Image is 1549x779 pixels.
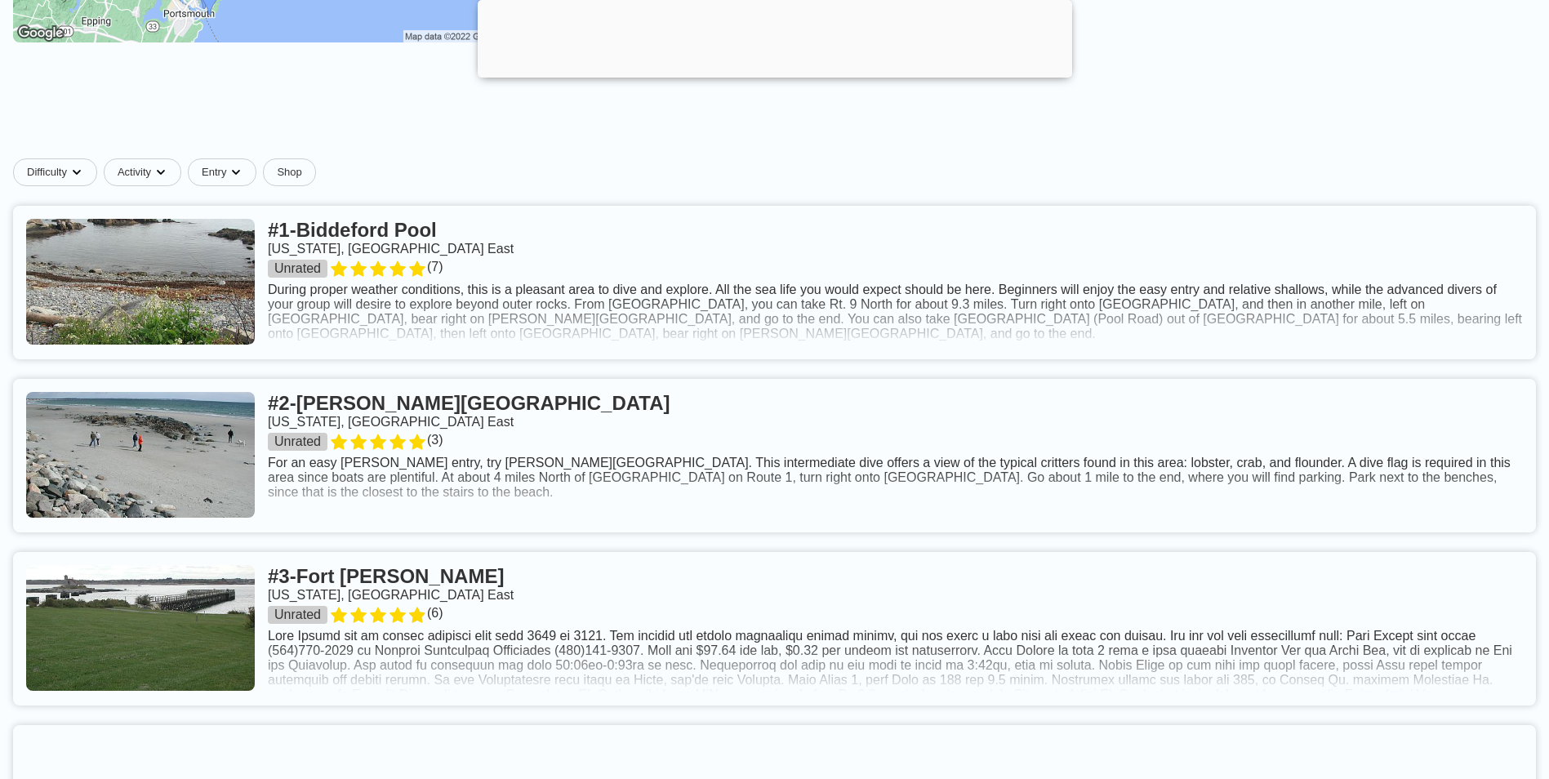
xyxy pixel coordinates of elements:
a: Shop [263,158,315,186]
span: Entry [202,166,226,179]
img: dropdown caret [229,166,243,179]
button: Activitydropdown caret [104,158,188,186]
button: Entrydropdown caret [188,158,263,186]
span: Activity [118,166,151,179]
span: Difficulty [27,166,67,179]
iframe: Sign in with Google Dialog [1213,16,1533,238]
iframe: Advertisement [379,72,1171,145]
img: dropdown caret [70,166,83,179]
img: dropdown caret [154,166,167,179]
button: Difficultydropdown caret [13,158,104,186]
